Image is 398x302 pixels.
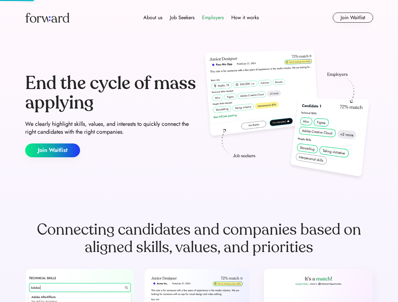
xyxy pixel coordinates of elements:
[25,13,69,23] img: Forward logo
[333,13,373,23] button: Join Waitlist
[25,120,197,136] div: We clearly highlight skills, values, and interests to quickly connect the right candidates with t...
[170,14,194,21] div: Job Seekers
[25,221,373,256] div: Connecting candidates and companies based on aligned skills, values, and priorities
[202,14,224,21] div: Employers
[25,74,197,112] div: End the cycle of mass applying
[25,143,80,157] button: Join Waitlist
[231,14,259,21] div: How it works
[202,48,373,183] img: hero-image.png
[143,14,162,21] div: About us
